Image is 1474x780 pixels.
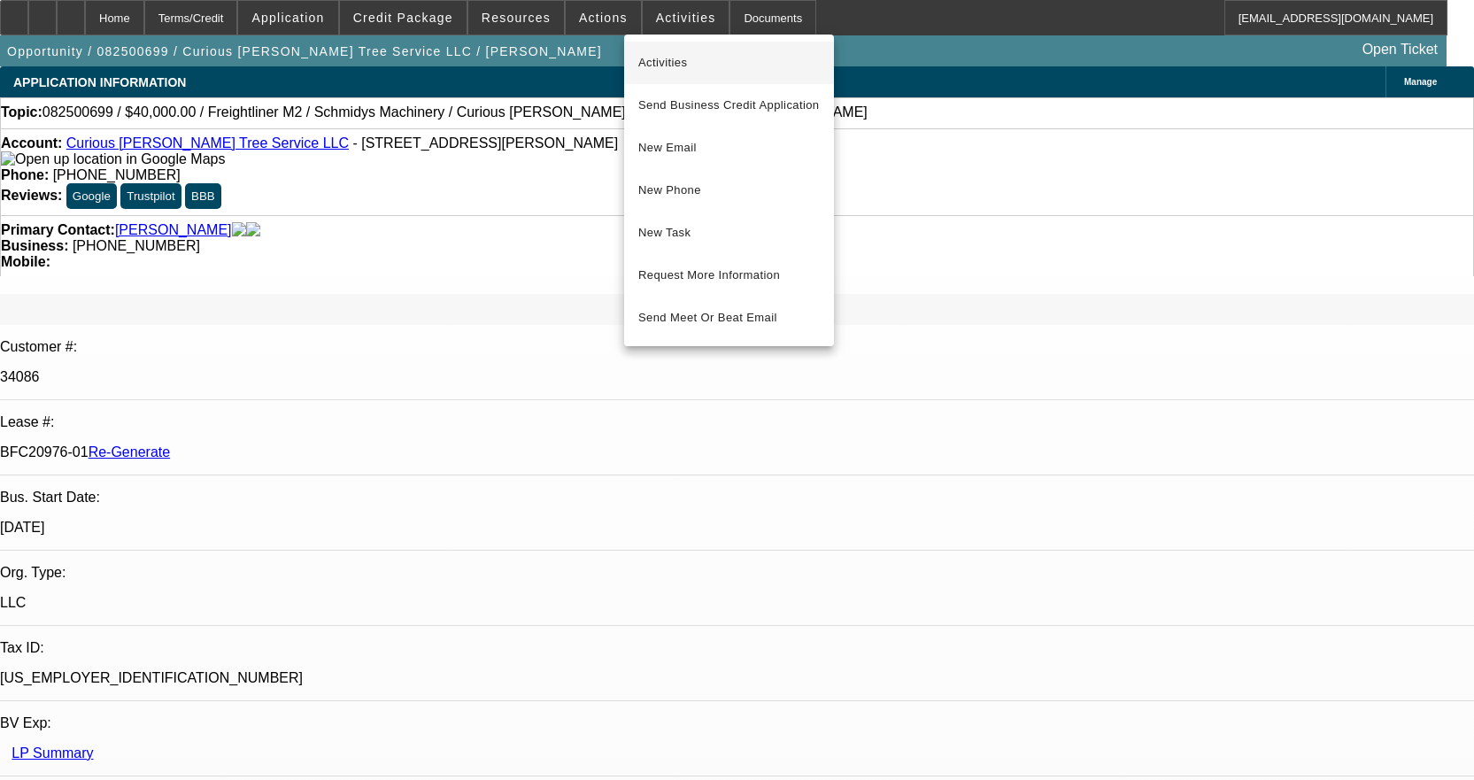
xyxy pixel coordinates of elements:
[638,52,820,73] span: Activities
[638,180,820,201] span: New Phone
[638,222,820,243] span: New Task
[638,307,820,328] span: Send Meet Or Beat Email
[638,137,820,158] span: New Email
[638,95,820,116] span: Send Business Credit Application
[638,265,820,286] span: Request More Information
